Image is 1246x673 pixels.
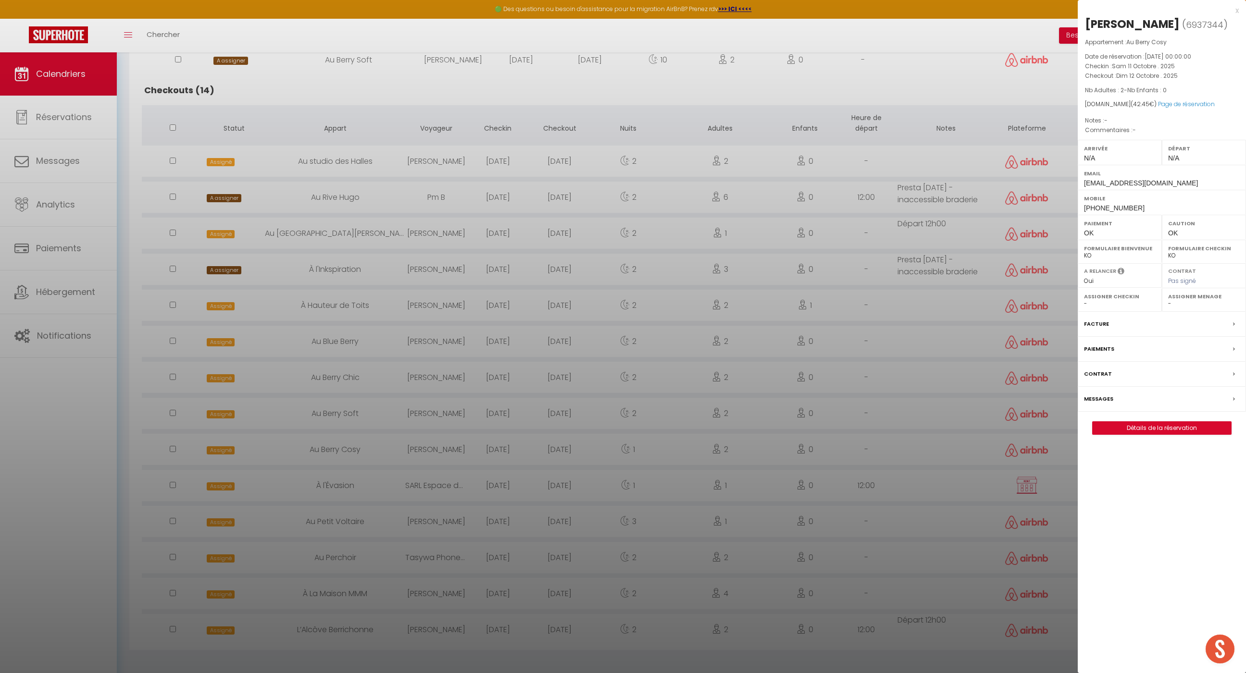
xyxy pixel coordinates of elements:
[1084,394,1113,404] label: Messages
[1168,144,1240,153] label: Départ
[1085,116,1239,125] p: Notes :
[1116,72,1178,80] span: Dim 12 Octobre . 2025
[1182,18,1228,31] span: ( )
[1104,116,1108,124] span: -
[1085,52,1239,61] p: Date de réservation :
[1112,62,1175,70] span: Sam 11 Octobre . 2025
[1127,86,1167,94] span: Nb Enfants : 0
[1085,37,1239,47] p: Appartement :
[1084,229,1094,237] span: OK
[1084,344,1114,354] label: Paiements
[1084,319,1109,329] label: Facture
[1085,16,1180,32] div: [PERSON_NAME]
[1131,100,1157,108] span: ( €)
[1168,244,1240,253] label: Formulaire Checkin
[1168,219,1240,228] label: Caution
[1084,169,1240,178] label: Email
[1168,267,1196,273] label: Contrat
[1133,100,1149,108] span: 42.45
[1085,86,1124,94] span: Nb Adultes : 2
[1084,204,1145,212] span: [PHONE_NUMBER]
[1168,292,1240,301] label: Assigner Menage
[1084,369,1112,379] label: Contrat
[1126,38,1167,46] span: Au Berry Cosy
[1085,61,1239,71] p: Checkin :
[1084,219,1156,228] label: Paiement
[1168,154,1179,162] span: N/A
[1084,267,1116,275] label: A relancer
[1084,194,1240,203] label: Mobile
[1085,86,1239,95] p: -
[1093,422,1231,434] a: Détails de la réservation
[1085,71,1239,81] p: Checkout :
[1118,267,1124,278] i: Sélectionner OUI si vous souhaiter envoyer les séquences de messages post-checkout
[1084,244,1156,253] label: Formulaire Bienvenue
[1084,179,1198,187] span: [EMAIL_ADDRESS][DOMAIN_NAME]
[1078,5,1239,16] div: x
[1085,125,1239,135] p: Commentaires :
[1186,19,1223,31] span: 6937344
[1085,100,1239,109] div: [DOMAIN_NAME]
[1084,292,1156,301] label: Assigner Checkin
[1168,229,1178,237] span: OK
[1206,635,1234,663] div: Ouvrir le chat
[1092,421,1232,435] button: Détails de la réservation
[1168,277,1196,285] span: Pas signé
[1133,126,1136,134] span: -
[1084,154,1095,162] span: N/A
[1145,52,1191,61] span: [DATE] 00:00:00
[1158,100,1215,108] a: Page de réservation
[1084,144,1156,153] label: Arrivée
